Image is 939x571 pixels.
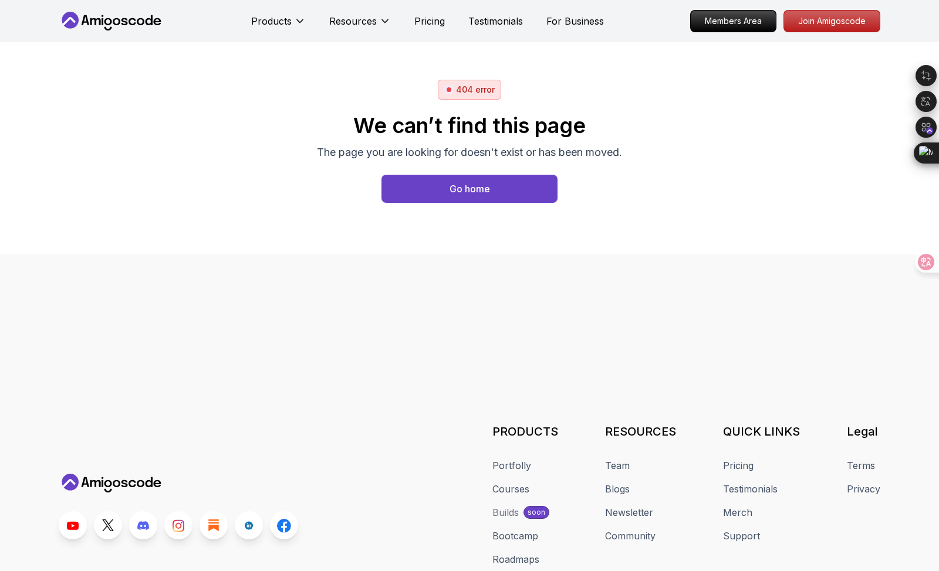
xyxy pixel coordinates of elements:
h3: QUICK LINKS [723,423,800,440]
p: soon [528,508,545,517]
a: Newsletter [605,505,653,519]
a: Discord link [129,511,157,539]
a: Community [605,529,656,543]
div: Go home [450,182,490,196]
a: Blogs [605,482,630,496]
a: Pricing [723,458,754,473]
a: Privacy [847,482,880,496]
a: Testimonials [723,482,778,496]
a: LinkedIn link [235,511,263,539]
a: Youtube link [59,511,87,539]
a: Home page [381,175,558,203]
p: Products [251,14,292,28]
button: Products [251,14,306,38]
div: Builds [492,505,519,519]
a: Testimonials [468,14,523,28]
a: Courses [492,482,529,496]
a: For Business [546,14,604,28]
a: Facebook link [270,511,298,539]
a: Portfolly [492,458,531,473]
h3: PRODUCTS [492,423,558,440]
a: Members Area [690,10,776,32]
a: Instagram link [164,511,192,539]
p: The page you are looking for doesn't exist or has been moved. [317,144,622,161]
a: Merch [723,505,752,519]
a: Terms [847,458,875,473]
p: Resources [329,14,377,28]
button: Resources [329,14,391,38]
a: Support [723,529,760,543]
a: Twitter link [94,511,122,539]
p: Members Area [691,11,776,32]
h2: We can’t find this page [317,114,622,137]
a: Join Amigoscode [783,10,880,32]
a: Pricing [414,14,445,28]
a: Team [605,458,630,473]
a: Bootcamp [492,529,538,543]
a: Blog link [200,511,228,539]
p: 404 error [456,84,495,96]
h3: RESOURCES [605,423,676,440]
button: Go home [381,175,558,203]
h3: Legal [847,423,880,440]
a: Roadmaps [492,552,539,566]
p: Join Amigoscode [784,11,880,32]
